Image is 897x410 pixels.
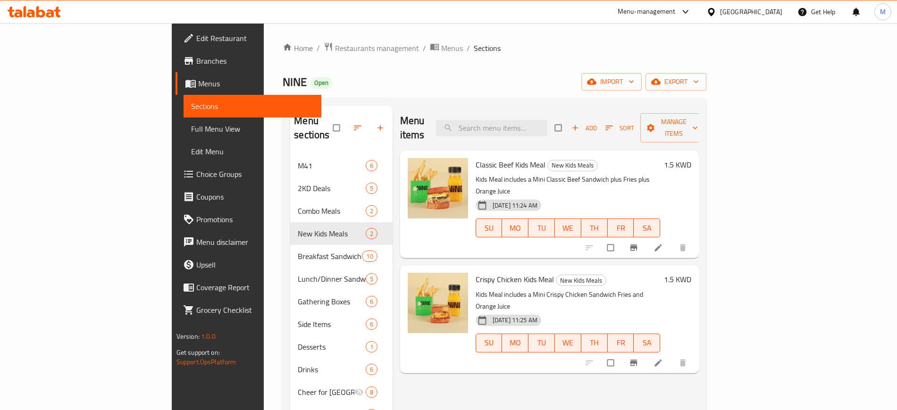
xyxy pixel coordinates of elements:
[290,381,393,403] div: Cheer for [GEOGRAPHIC_DATA]8
[298,386,354,398] span: Cheer for [GEOGRAPHIC_DATA]
[436,120,547,136] input: search
[476,272,554,286] span: Crispy Chicken Kids Meal
[290,200,393,222] div: Combo Meals2
[548,160,597,171] span: New Kids Meals
[366,207,377,216] span: 2
[196,55,314,67] span: Branches
[672,237,695,258] button: delete
[327,119,347,137] span: Select all sections
[476,334,503,352] button: SU
[664,158,691,171] h6: 1.5 KWD
[366,228,377,239] div: items
[176,356,236,368] a: Support.OpsPlatform
[290,268,393,290] div: Lunch/Dinner Sandwiches5
[184,140,321,163] a: Edit Menu
[502,218,528,237] button: MO
[176,346,220,359] span: Get support on:
[653,76,699,88] span: export
[290,154,393,177] div: M416
[637,336,656,350] span: SA
[362,251,377,262] div: items
[581,334,608,352] button: TH
[618,6,676,17] div: Menu-management
[605,123,634,134] span: Sort
[581,218,608,237] button: TH
[654,243,665,252] a: Edit menu item
[366,205,377,217] div: items
[502,334,528,352] button: MO
[602,354,621,372] span: Select to update
[298,364,365,375] span: Drinks
[191,100,314,112] span: Sections
[556,275,606,286] span: New Kids Meals
[599,121,640,135] span: Sort items
[184,117,321,140] a: Full Menu View
[290,222,393,245] div: New Kids Meals2
[184,95,321,117] a: Sections
[347,117,370,138] span: Sort sections
[366,364,377,375] div: items
[290,358,393,381] div: Drinks6
[366,275,377,284] span: 5
[335,42,419,54] span: Restaurants management
[196,304,314,316] span: Grocery Checklist
[298,228,365,239] div: New Kids Meals
[608,334,634,352] button: FR
[476,218,503,237] button: SU
[354,387,364,397] svg: Inactive section
[634,218,660,237] button: SA
[623,352,646,373] button: Branch-specific-item
[366,161,377,170] span: 6
[366,296,377,307] div: items
[489,201,541,210] span: [DATE] 11:24 AM
[196,33,314,44] span: Edit Restaurant
[637,221,656,235] span: SA
[196,236,314,248] span: Menu disclaimer
[176,276,321,299] a: Coverage Report
[366,365,377,374] span: 6
[430,42,463,54] a: Menus
[283,42,706,54] nav: breadcrumb
[366,341,377,352] div: items
[720,7,782,17] div: [GEOGRAPHIC_DATA]
[612,336,630,350] span: FR
[298,251,362,262] span: Breakfast Sandwiches
[571,123,597,134] span: Add
[366,184,377,193] span: 5
[290,177,393,200] div: 2KD Deals5
[646,73,706,91] button: export
[176,50,321,72] a: Branches
[366,343,377,351] span: 1
[634,334,660,352] button: SA
[506,336,525,350] span: MO
[298,205,365,217] div: Combo Meals
[176,330,200,343] span: Version:
[191,123,314,134] span: Full Menu View
[298,341,365,352] span: Desserts
[569,121,599,135] button: Add
[467,42,470,54] li: /
[366,320,377,329] span: 6
[298,318,365,330] span: Side Items
[408,273,468,333] img: Crispy Chicken Kids Meal
[366,160,377,171] div: items
[480,336,499,350] span: SU
[298,183,365,194] span: 2KD Deals
[366,229,377,238] span: 2
[298,273,365,284] div: Lunch/Dinner Sandwiches
[176,208,321,231] a: Promotions
[555,334,581,352] button: WE
[423,42,426,54] li: /
[324,42,419,54] a: Restaurants management
[585,221,604,235] span: TH
[474,42,501,54] span: Sections
[298,160,365,171] span: M41
[201,330,216,343] span: 1.0.0
[603,121,637,135] button: Sort
[559,336,578,350] span: WE
[196,259,314,270] span: Upsell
